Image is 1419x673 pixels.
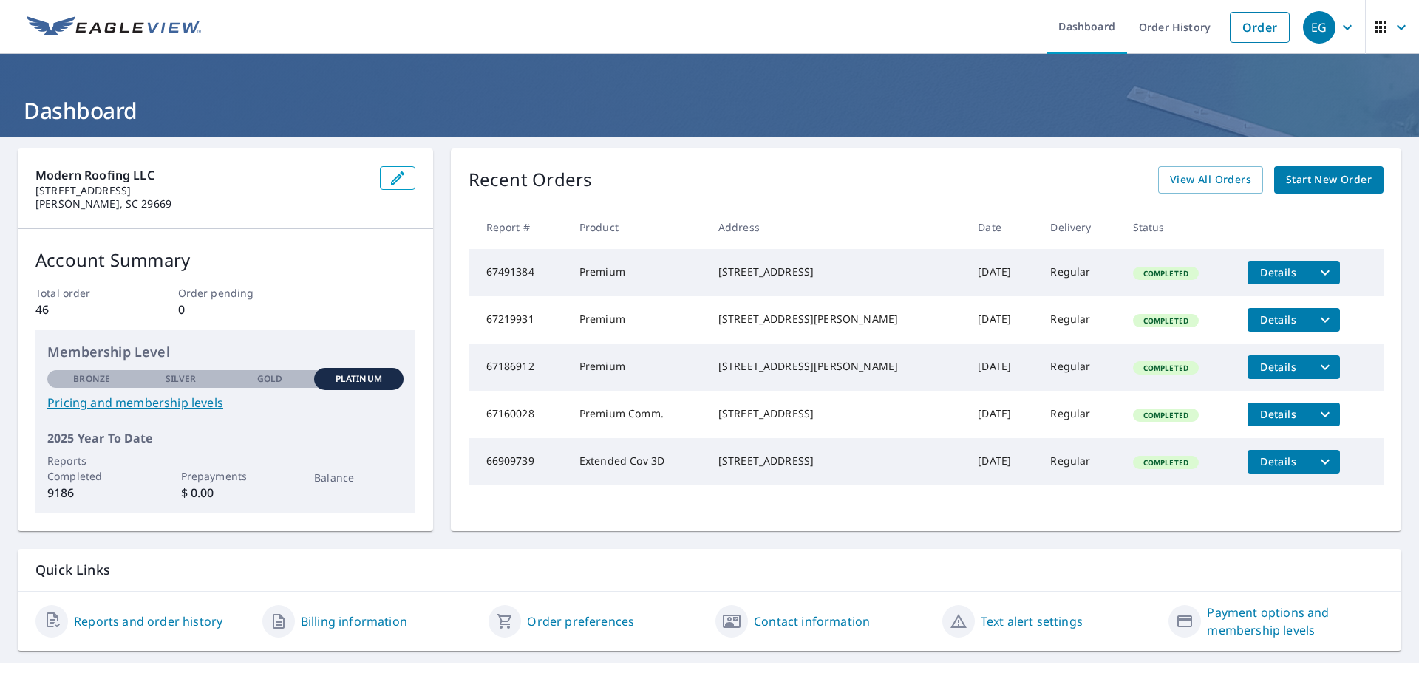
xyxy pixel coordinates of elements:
a: Text alert settings [981,612,1083,630]
td: Premium Comm. [568,391,707,438]
a: Contact information [754,612,870,630]
td: 66909739 [469,438,568,485]
span: Start New Order [1286,171,1372,189]
a: View All Orders [1158,166,1263,194]
td: 67219931 [469,296,568,344]
span: Details [1256,407,1301,421]
span: Details [1256,360,1301,374]
td: [DATE] [966,249,1038,296]
p: 0 [178,301,273,318]
h1: Dashboard [18,95,1401,126]
p: $ 0.00 [181,484,270,502]
p: Account Summary [35,247,415,273]
td: Extended Cov 3D [568,438,707,485]
td: [DATE] [966,296,1038,344]
p: Membership Level [47,342,404,362]
button: filesDropdownBtn-67219931 [1310,308,1340,332]
a: Payment options and membership levels [1207,604,1384,639]
a: Start New Order [1274,166,1384,194]
p: Recent Orders [469,166,593,194]
a: Pricing and membership levels [47,394,404,411]
td: Regular [1038,249,1120,296]
td: Regular [1038,438,1120,485]
p: Reports Completed [47,453,136,484]
div: EG [1303,11,1335,44]
button: detailsBtn-67219931 [1248,308,1310,332]
span: Details [1256,454,1301,468]
span: Completed [1134,410,1197,420]
div: [STREET_ADDRESS] [718,406,954,421]
span: Details [1256,312,1301,327]
td: 67160028 [469,391,568,438]
a: Billing information [301,612,407,630]
th: Product [568,205,707,249]
p: Modern Roofing LLC [35,166,368,184]
img: EV Logo [27,16,201,38]
span: Completed [1134,363,1197,373]
td: 67186912 [469,344,568,391]
button: filesDropdownBtn-67160028 [1310,403,1340,426]
button: filesDropdownBtn-66909739 [1310,450,1340,474]
div: [STREET_ADDRESS][PERSON_NAME] [718,312,954,327]
button: filesDropdownBtn-67491384 [1310,261,1340,284]
span: Details [1256,265,1301,279]
th: Report # [469,205,568,249]
div: [STREET_ADDRESS] [718,264,954,279]
span: View All Orders [1170,171,1251,189]
p: 9186 [47,484,136,502]
td: Regular [1038,296,1120,344]
span: Completed [1134,268,1197,279]
p: Balance [314,470,403,485]
p: Quick Links [35,561,1384,579]
th: Status [1121,205,1236,249]
p: Platinum [336,372,382,386]
th: Date [966,205,1038,249]
p: Silver [166,372,197,386]
td: 67491384 [469,249,568,296]
p: Total order [35,285,130,301]
div: [STREET_ADDRESS][PERSON_NAME] [718,359,954,374]
a: Order [1230,12,1290,43]
button: filesDropdownBtn-67186912 [1310,355,1340,379]
button: detailsBtn-67186912 [1248,355,1310,379]
p: Gold [257,372,282,386]
p: [STREET_ADDRESS] [35,184,368,197]
a: Order preferences [527,612,634,630]
td: [DATE] [966,391,1038,438]
td: Regular [1038,344,1120,391]
td: Premium [568,296,707,344]
p: Bronze [73,372,110,386]
span: Completed [1134,457,1197,468]
button: detailsBtn-67491384 [1248,261,1310,284]
th: Delivery [1038,205,1120,249]
div: [STREET_ADDRESS] [718,454,954,468]
td: [DATE] [966,344,1038,391]
p: 46 [35,301,130,318]
button: detailsBtn-67160028 [1248,403,1310,426]
a: Reports and order history [74,612,222,630]
p: Order pending [178,285,273,301]
button: detailsBtn-66909739 [1248,450,1310,474]
td: Regular [1038,391,1120,438]
p: [PERSON_NAME], SC 29669 [35,197,368,211]
span: Completed [1134,315,1197,326]
p: 2025 Year To Date [47,429,404,447]
td: Premium [568,344,707,391]
td: [DATE] [966,438,1038,485]
p: Prepayments [181,468,270,484]
th: Address [707,205,966,249]
td: Premium [568,249,707,296]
